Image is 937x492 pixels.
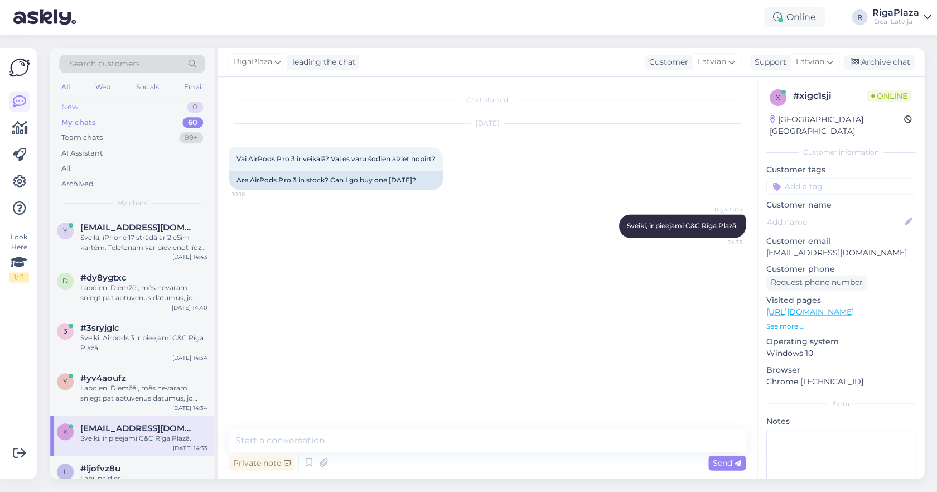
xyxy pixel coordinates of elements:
[795,56,824,68] span: Latvian
[172,403,207,412] div: [DATE] 14:34
[229,95,745,105] div: Chat started
[80,423,196,433] span: krissvevers@gmail.com
[63,226,67,235] span: y
[64,467,67,476] span: l
[9,272,29,282] div: 1 / 3
[766,364,915,375] p: Browser
[750,56,786,68] div: Support
[80,333,207,353] div: Sveiki, Airpods 3 ir pieejami C&C Rīga Plazā
[871,8,918,17] div: RigaPlaza
[80,233,207,253] div: Sveiki, iPhone 17 strādā ar 2 eSim kartēm. Telefonam var pievienot līdz pat 8 eSim kartēm but vie...
[712,457,741,467] span: Send
[229,118,745,128] div: [DATE]
[766,164,915,176] p: Customer tags
[61,117,96,128] div: My chats
[232,190,274,199] span: 10:16
[61,179,94,190] div: Archived
[182,80,205,94] div: Email
[700,205,742,214] span: RigaPlaza
[766,247,915,259] p: [EMAIL_ADDRESS][DOMAIN_NAME]
[61,148,103,159] div: AI Assistant
[173,443,207,452] div: [DATE] 14:33
[9,57,30,78] img: Askly Logo
[626,221,737,230] span: Sveiki, ir pieejami C&C Rīga Plazā.
[644,56,688,68] div: Customer
[766,235,915,247] p: Customer email
[59,80,72,94] div: All
[871,17,918,26] div: iDeal Latvija
[766,398,915,408] div: Extra
[80,433,207,443] div: Sveiki, ir pieejami C&C Rīga Plazā.
[80,474,207,484] div: Labi, paldies!
[766,295,915,306] p: Visited pages
[866,90,911,102] span: Online
[80,373,126,383] span: #yv4aoufz
[851,9,867,25] div: R
[117,198,147,208] span: My chats
[766,216,902,228] input: Add name
[700,238,742,247] span: 14:33
[61,102,78,113] div: New
[63,427,68,436] span: k
[766,348,915,359] p: Windows 10
[766,263,915,275] p: Customer phone
[229,171,443,190] div: Are AirPods Pro 3 in stock? Can I go buy one [DATE]?
[775,93,780,102] span: x
[234,56,272,68] span: RigaPlaza
[871,8,930,26] a: RigaPlazaiDeal Latvija
[80,283,207,303] div: Labdien! Diemžēl, mēs nevaram sniegt pat aptuvenus datumus, jo piegādes nāk nesistemātiski un pie...
[93,80,113,94] div: Web
[64,327,67,335] span: 3
[133,80,161,94] div: Socials
[62,277,68,285] span: d
[766,375,915,387] p: Chrome [TECHNICAL_ID]
[182,117,203,128] div: 60
[766,415,915,427] p: Notes
[80,223,196,233] span: yerlans@yahoo.com
[172,253,207,261] div: [DATE] 14:43
[80,464,120,474] span: #ljofvz8u
[766,307,853,317] a: [URL][DOMAIN_NAME]
[766,275,867,290] div: Request phone number
[9,232,29,282] div: Look Here
[61,163,71,174] div: All
[766,147,915,157] div: Customer information
[69,58,140,70] span: Search customers
[766,336,915,348] p: Operating system
[63,377,67,385] span: y
[179,132,203,143] div: 99+
[236,155,435,163] span: Vai AirPods Pro 3 ir veikalā? Vai es varu šodien aiziet nopirt?
[697,56,726,68] span: Latvian
[793,89,866,103] div: # xigc1sji
[80,323,119,333] span: #3sryjglc
[766,321,915,331] p: See more ...
[80,383,207,403] div: Labdien! Diemžēl, mēs nevaram sniegt pat aptuvenus datumus, jo piegādes nāk nesistemātiski un pie...
[766,178,915,195] input: Add a tag
[187,102,203,113] div: 0
[843,55,914,70] div: Archive chat
[766,199,915,211] p: Customer name
[769,114,904,137] div: [GEOGRAPHIC_DATA], [GEOGRAPHIC_DATA]
[61,132,103,143] div: Team chats
[229,455,294,470] div: Private note
[80,273,127,283] span: #dy8ygtxc
[287,56,355,68] div: leading the chat
[172,303,207,311] div: [DATE] 14:40
[172,353,207,361] div: [DATE] 14:34
[764,7,824,27] div: Online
